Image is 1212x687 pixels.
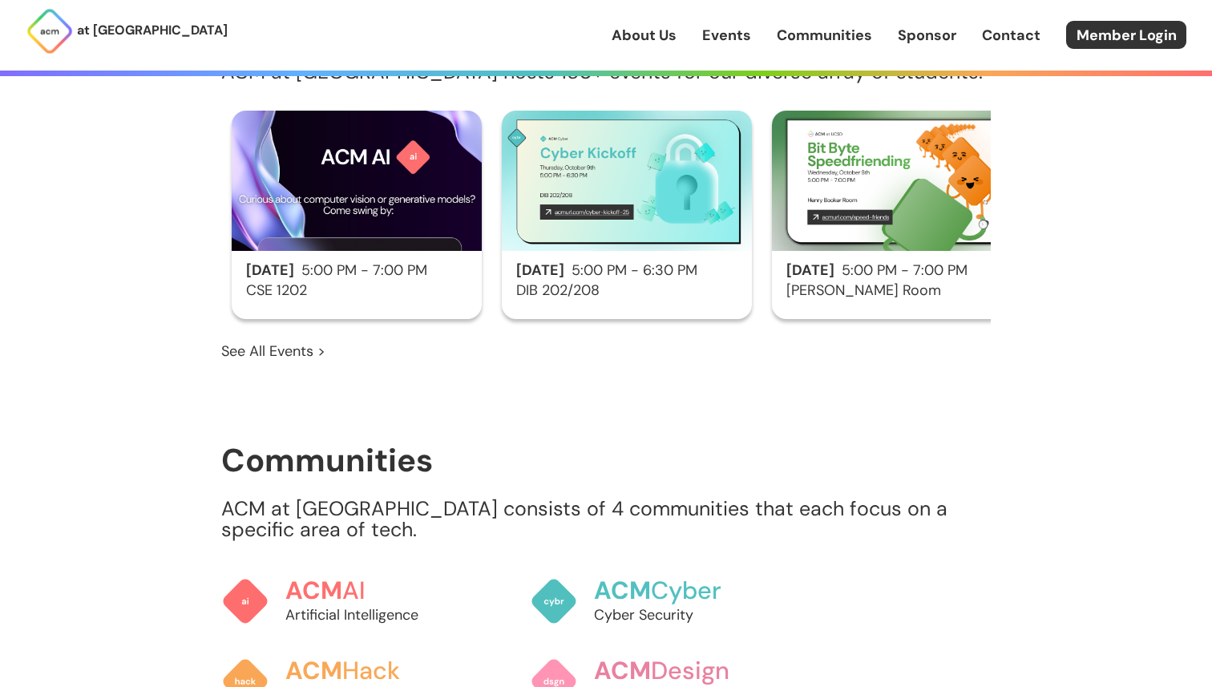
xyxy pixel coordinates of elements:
h3: CSE 1202 [232,283,482,299]
span: [DATE] [786,261,834,280]
h3: Hack [285,657,454,685]
a: Member Login [1066,21,1186,49]
h3: [PERSON_NAME] Room [772,283,1022,299]
span: ACM [285,575,342,606]
a: Communities [777,25,872,46]
p: Artificial Intelligence [285,604,454,625]
span: ACM [594,655,651,686]
img: Cyber Kickoff [502,111,752,251]
h2: 5:00 PM - 7:00 PM [232,263,482,279]
span: [DATE] [246,261,294,280]
span: ACM [285,655,342,686]
img: ACM Logo [26,7,74,55]
a: Events [702,25,751,46]
a: About Us [612,25,677,46]
h3: AI [285,577,454,604]
span: [DATE] [516,261,564,280]
p: ACM at [GEOGRAPHIC_DATA] consists of 4 communities that each focus on a specific area of tech. [221,499,991,540]
a: Sponsor [898,25,956,46]
img: ACM AI [221,577,269,625]
img: ACM Cyber [530,577,578,625]
h3: Cyber [594,577,762,604]
h2: 5:00 PM - 7:00 PM [772,263,1022,279]
a: ACMCyberCyber Security [530,561,762,641]
img: ACM AI Kickoff [232,111,482,251]
h3: DIB 202/208 [502,283,752,299]
a: See All Events > [221,341,325,362]
p: at [GEOGRAPHIC_DATA] [77,20,228,41]
h1: Communities [221,443,991,478]
a: Contact [982,25,1040,46]
a: at [GEOGRAPHIC_DATA] [26,7,228,55]
h2: 5:00 PM - 6:30 PM [502,263,752,279]
span: ACM [594,575,651,606]
img: Bit Byte Speedfriending [772,111,1022,251]
h3: Design [594,657,762,685]
p: ACM at [GEOGRAPHIC_DATA] hosts 150+ events for our diverse array of students. [221,62,991,83]
a: ACMAIArtificial Intelligence [221,561,454,641]
p: Cyber Security [594,604,762,625]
